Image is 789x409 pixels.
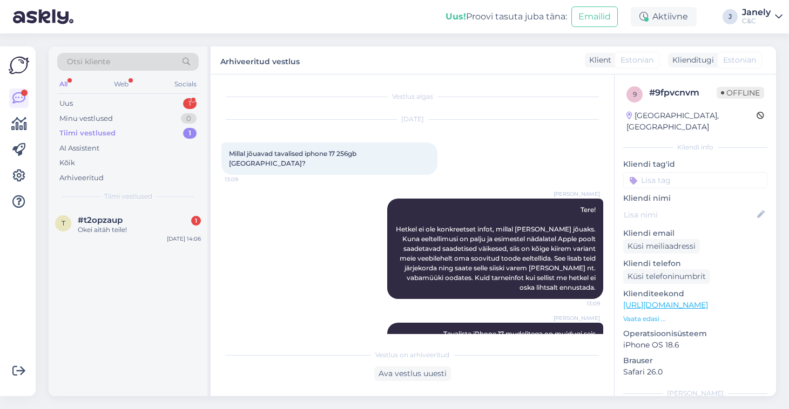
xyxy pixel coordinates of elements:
div: 1 [183,128,197,139]
span: Millal jõuavad tavalised iphone 17 256gb [GEOGRAPHIC_DATA]? [229,149,358,167]
div: Vestlus algas [221,92,603,101]
span: Tavaliste iPhone 17 mudelitega on muidugi seis [PERSON_NAME] parem ehk eeltellimusi nii metsikult... [398,330,597,367]
span: t [62,219,65,227]
span: Estonian [723,54,756,66]
div: Minu vestlused [59,113,113,124]
span: Offline [717,87,764,99]
div: Kliendi info [623,142,767,152]
div: Web [112,77,131,91]
div: C&C [742,17,771,25]
span: Estonian [621,54,653,66]
input: Lisa nimi [624,209,755,221]
div: Kõik [59,158,75,168]
div: Ava vestlus uuesti [374,366,451,381]
div: [DATE] 14:06 [167,235,201,243]
b: Uus! [446,11,466,22]
div: Aktiivne [631,7,697,26]
div: Küsi meiliaadressi [623,239,700,254]
span: 13:09 [225,175,265,183]
span: #t2opzaup [78,215,123,225]
div: [GEOGRAPHIC_DATA], [GEOGRAPHIC_DATA] [626,110,757,133]
span: 13:09 [559,299,600,308]
p: Operatsioonisüsteem [623,328,767,339]
div: 0 [181,113,197,124]
span: [PERSON_NAME] [554,314,600,322]
div: Okei aitäh teile! [78,225,201,235]
div: Küsi telefoninumbrit [623,269,710,284]
p: Kliendi email [623,228,767,239]
div: Tiimi vestlused [59,128,116,139]
p: iPhone OS 18.6 [623,339,767,351]
a: [URL][DOMAIN_NAME] [623,300,708,310]
span: 9 [633,90,637,98]
p: Safari 26.0 [623,366,767,378]
div: Arhiveeritud [59,173,104,183]
div: All [57,77,70,91]
input: Lisa tag [623,172,767,188]
span: Tiimi vestlused [104,192,152,201]
p: Kliendi telefon [623,258,767,269]
div: # 9fpvcnvm [649,86,717,99]
div: [PERSON_NAME] [623,388,767,398]
a: JanelyC&C [742,8,783,25]
div: 1 [191,216,201,226]
img: Askly Logo [9,55,29,76]
div: Socials [172,77,199,91]
div: AI Assistent [59,143,99,154]
p: Klienditeekond [623,288,767,299]
span: Otsi kliente [67,56,110,67]
div: [DATE] [221,114,603,124]
div: 1 [183,98,197,109]
span: Tere! Hetkel ei ole konkreetset infot, millal [PERSON_NAME] jõuaks. Kuna eeltellimusi on palju ja... [396,206,597,291]
div: Proovi tasuta juba täna: [446,10,567,23]
div: Klient [585,54,611,66]
button: Emailid [571,6,618,27]
span: Vestlus on arhiveeritud [375,350,449,360]
div: J [723,9,738,24]
div: Uus [59,98,73,109]
label: Arhiveeritud vestlus [220,53,300,67]
div: Klienditugi [668,54,714,66]
p: Brauser [623,355,767,366]
p: Kliendi nimi [623,193,767,204]
div: Janely [742,8,771,17]
p: Kliendi tag'id [623,159,767,170]
p: Vaata edasi ... [623,314,767,324]
span: [PERSON_NAME] [554,190,600,198]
